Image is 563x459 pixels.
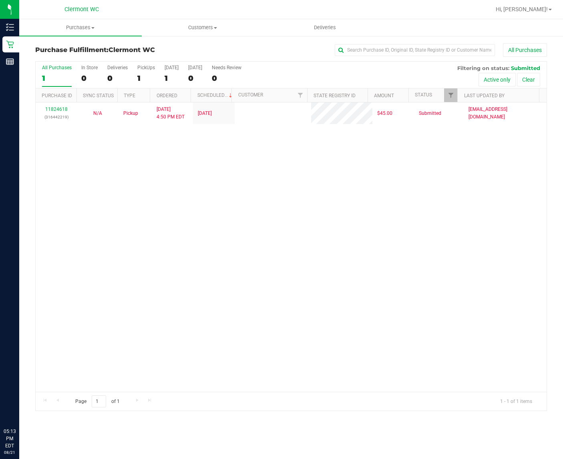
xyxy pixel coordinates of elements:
[157,106,185,121] span: [DATE] 4:50 PM EDT
[314,93,356,98] a: State Registry ID
[198,110,212,117] span: [DATE]
[123,110,138,117] span: Pickup
[107,74,128,83] div: 0
[8,395,32,419] iframe: Resource center
[93,110,102,117] button: N/A
[165,74,179,83] div: 1
[81,65,98,70] div: In Store
[4,428,16,449] p: 05:13 PM EDT
[494,395,539,407] span: 1 - 1 of 1 items
[479,73,516,86] button: Active only
[19,19,142,36] a: Purchases
[137,65,155,70] div: PickUps
[496,6,548,12] span: Hi, [PERSON_NAME]!
[264,19,386,36] a: Deliveries
[137,74,155,83] div: 1
[83,93,114,98] a: Sync Status
[165,65,179,70] div: [DATE]
[35,46,206,54] h3: Purchase Fulfillment:
[238,92,263,98] a: Customer
[124,93,135,98] a: Type
[6,23,14,31] inline-svg: Inventory
[93,110,102,116] span: Not Applicable
[419,110,441,117] span: Submitted
[503,43,547,57] button: All Purchases
[42,93,72,98] a: Purchase ID
[92,395,106,408] input: 1
[4,449,16,455] p: 08/21
[377,110,392,117] span: $45.00
[42,74,72,83] div: 1
[107,65,128,70] div: Deliveries
[303,24,347,31] span: Deliveries
[212,74,241,83] div: 0
[188,65,202,70] div: [DATE]
[197,92,234,98] a: Scheduled
[64,6,99,13] span: Clermont WC
[212,65,241,70] div: Needs Review
[374,93,394,98] a: Amount
[464,93,505,98] a: Last Updated By
[81,74,98,83] div: 0
[68,395,126,408] span: Page of 1
[142,19,264,36] a: Customers
[6,40,14,48] inline-svg: Retail
[444,88,457,102] a: Filter
[19,24,142,31] span: Purchases
[42,65,72,70] div: All Purchases
[157,93,177,98] a: Ordered
[415,92,432,98] a: Status
[517,73,540,86] button: Clear
[457,65,509,71] span: Filtering on status:
[142,24,264,31] span: Customers
[6,58,14,66] inline-svg: Reports
[45,106,68,112] a: 11824618
[294,88,307,102] a: Filter
[468,106,542,121] span: [EMAIL_ADDRESS][DOMAIN_NAME]
[511,65,540,71] span: Submitted
[40,113,72,121] p: (316442219)
[188,74,202,83] div: 0
[335,44,495,56] input: Search Purchase ID, Original ID, State Registry ID or Customer Name...
[109,46,155,54] span: Clermont WC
